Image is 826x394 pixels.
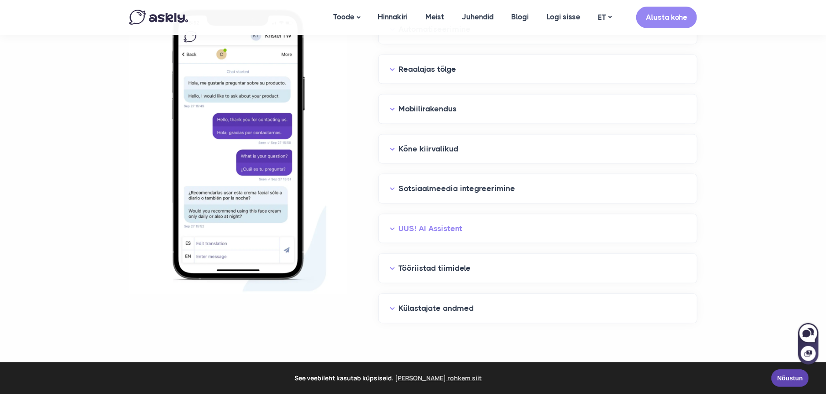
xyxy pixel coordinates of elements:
span: See veebileht kasutab küpsiseid. [13,372,765,385]
a: learn more about cookies [394,372,483,385]
button: Külastajate andmed [390,302,686,315]
button: Mobiilirakendus [390,102,686,116]
a: ET [589,11,620,24]
button: Tööriistad tiimidele [390,261,686,275]
img: Askly [129,10,188,25]
button: Automatiseerimine [390,22,686,36]
button: Kõne kiirvalikud [390,142,686,156]
a: Nõustun [771,369,809,387]
button: UUS! AI Assistent [390,222,686,236]
button: Reaalajas tõlge [390,63,686,76]
a: Alusta kohe [636,7,697,28]
iframe: Askly chat [797,321,819,365]
button: Sotsiaalmeedia integreerimine [390,182,686,195]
